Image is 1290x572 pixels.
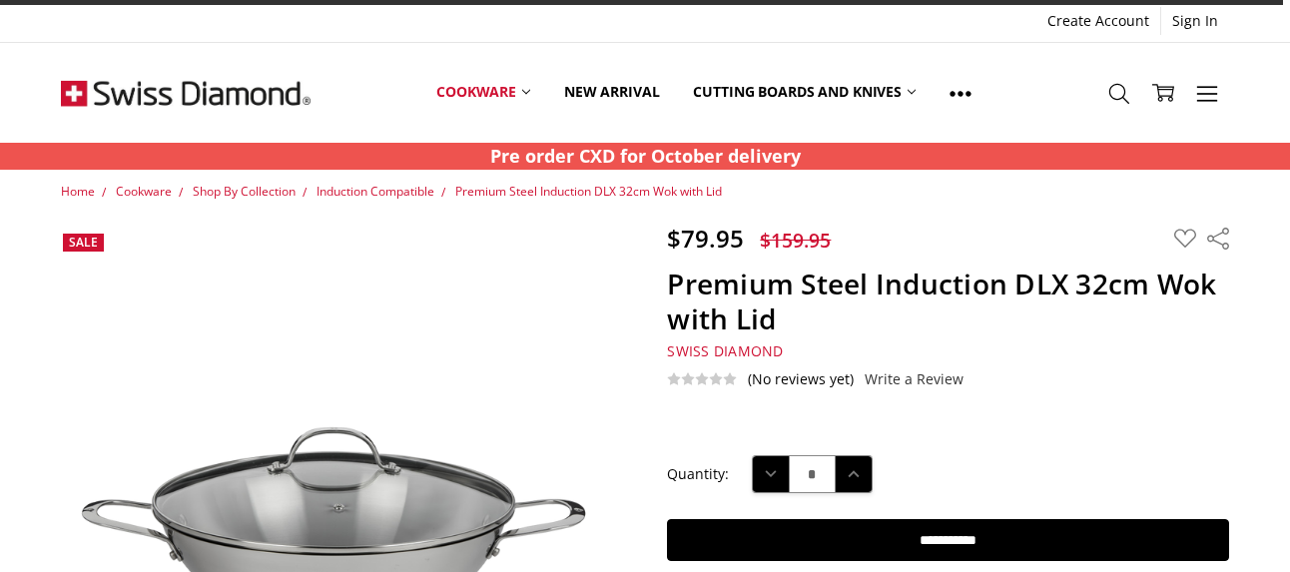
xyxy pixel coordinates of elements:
a: Cookware [419,48,547,137]
span: Sale [69,234,98,251]
a: Cookware [116,183,172,200]
a: Write a Review [865,371,964,387]
a: Induction Compatible [317,183,434,200]
a: Sign In [1161,7,1229,35]
a: Home [61,183,95,200]
label: Quantity: [667,463,729,485]
a: Create Account [1036,7,1160,35]
span: $79.95 [667,222,744,255]
img: Free Shipping On Every Order [61,43,311,143]
span: Swiss Diamond [667,341,783,360]
a: Show All [933,48,988,138]
a: Cutting boards and knives [676,48,933,137]
a: Shop By Collection [193,183,296,200]
span: (No reviews yet) [748,371,854,387]
a: New arrival [547,48,676,137]
h1: Premium Steel Induction DLX 32cm Wok with Lid [667,267,1229,336]
a: Premium Steel Induction DLX 32cm Wok with Lid [455,183,722,200]
strong: Pre order CXD for October delivery [490,144,801,168]
span: $159.95 [760,227,831,254]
